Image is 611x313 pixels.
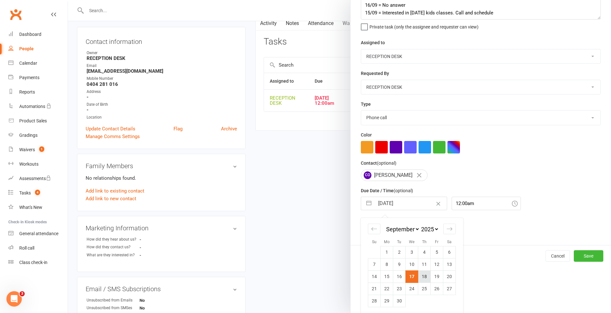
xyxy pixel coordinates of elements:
[8,157,68,171] a: Workouts
[431,246,443,258] td: Friday, September 5, 2025
[435,240,438,244] small: Fr
[8,143,68,157] a: Waivers 1
[8,99,68,114] a: Automations
[443,258,456,270] td: Saturday, September 13, 2025
[368,295,381,307] td: Sunday, September 28, 2025
[393,246,406,258] td: Tuesday, September 2, 2025
[406,283,418,295] td: Wednesday, September 24, 2025
[431,283,443,295] td: Friday, September 26, 2025
[361,160,396,167] label: Contact
[20,291,25,296] span: 3
[361,216,398,223] label: Email preferences
[19,161,38,167] div: Workouts
[443,246,456,258] td: Saturday, September 6, 2025
[361,39,385,46] label: Assigned to
[381,295,393,307] td: Monday, September 29, 2025
[8,241,68,255] a: Roll call
[19,75,39,80] div: Payments
[361,70,389,77] label: Requested By
[8,128,68,143] a: Gradings
[35,190,40,195] span: 4
[377,161,396,166] small: (optional)
[39,146,44,152] span: 1
[19,118,47,123] div: Product Sales
[393,295,406,307] td: Tuesday, September 30, 2025
[8,42,68,56] a: People
[19,89,35,95] div: Reports
[433,197,444,210] button: Clear Date
[8,6,24,22] a: Clubworx
[361,101,371,108] label: Type
[368,283,381,295] td: Sunday, September 21, 2025
[384,240,390,244] small: Mo
[361,187,413,194] label: Due Date / Time
[8,171,68,186] a: Assessments
[443,283,456,295] td: Saturday, September 27, 2025
[8,56,68,70] a: Calendar
[19,260,47,265] div: Class check-in
[19,190,31,195] div: Tasks
[8,70,68,85] a: Payments
[8,114,68,128] a: Product Sales
[8,227,68,241] a: General attendance kiosk mode
[6,291,22,307] iframe: Intercom live chat
[19,104,45,109] div: Automations
[381,246,393,258] td: Monday, September 1, 2025
[431,270,443,283] td: Friday, September 19, 2025
[19,245,34,251] div: Roll call
[546,250,570,262] button: Cancel
[19,176,51,181] div: Assessments
[381,270,393,283] td: Monday, September 15, 2025
[8,186,68,200] a: Tasks 4
[431,258,443,270] td: Friday, September 12, 2025
[406,258,418,270] td: Wednesday, September 10, 2025
[422,240,427,244] small: Th
[409,240,414,244] small: We
[368,224,380,234] div: Move backward to switch to the previous month.
[361,131,372,138] label: Color
[394,188,413,193] small: (optional)
[368,270,381,283] td: Sunday, September 14, 2025
[406,270,418,283] td: Selected. Wednesday, September 17, 2025
[418,283,431,295] td: Thursday, September 25, 2025
[393,258,406,270] td: Tuesday, September 9, 2025
[8,200,68,215] a: What's New
[381,258,393,270] td: Monday, September 8, 2025
[19,205,42,210] div: What's New
[418,270,431,283] td: Thursday, September 18, 2025
[368,258,381,270] td: Sunday, September 7, 2025
[19,133,38,138] div: Gradings
[418,246,431,258] td: Thursday, September 4, 2025
[372,240,377,244] small: Su
[418,258,431,270] td: Thursday, September 11, 2025
[8,85,68,99] a: Reports
[361,169,428,181] div: [PERSON_NAME]
[443,270,456,283] td: Saturday, September 20, 2025
[364,171,371,179] span: CO
[443,224,456,234] div: Move forward to switch to the next month.
[393,270,406,283] td: Tuesday, September 16, 2025
[19,61,37,66] div: Calendar
[19,231,58,236] div: General attendance
[8,255,68,270] a: Class kiosk mode
[369,22,479,29] span: Private task (only the assignee and requester can view)
[8,27,68,42] a: Dashboard
[19,32,41,37] div: Dashboard
[393,283,406,295] td: Tuesday, September 23, 2025
[381,283,393,295] td: Monday, September 22, 2025
[447,240,452,244] small: Sa
[397,240,401,244] small: Tu
[406,246,418,258] td: Wednesday, September 3, 2025
[574,250,603,262] button: Save
[19,147,35,152] div: Waivers
[19,46,34,51] div: People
